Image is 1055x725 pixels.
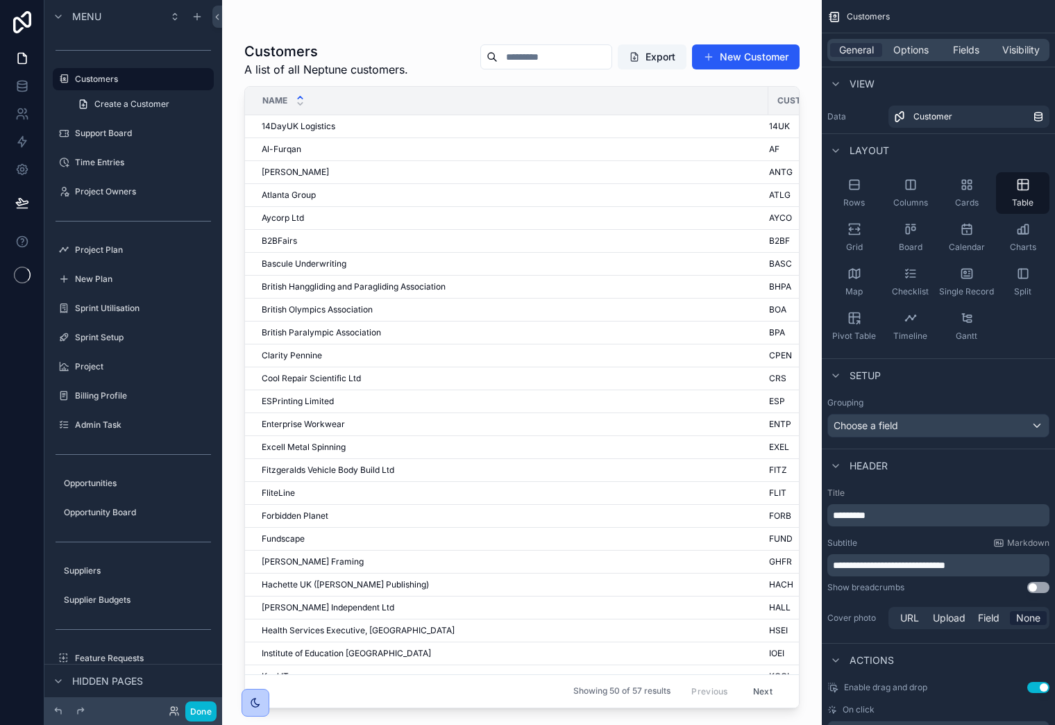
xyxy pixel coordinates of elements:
[64,507,211,518] label: Opportunity Board
[777,95,851,106] span: Customer Code
[900,611,919,625] span: URL
[956,331,977,342] span: Gantt
[75,74,205,85] label: Customers
[573,686,670,697] span: Showing 50 of 57 results
[827,487,1049,499] label: Title
[1002,43,1040,57] span: Visibility
[827,111,883,122] label: Data
[850,369,881,383] span: Setup
[1016,611,1040,625] span: None
[940,217,993,258] button: Calendar
[75,419,211,431] label: Admin Task
[53,297,214,319] a: Sprint Utilisation
[893,197,928,208] span: Columns
[832,331,876,342] span: Pivot Table
[850,144,889,158] span: Layout
[64,594,211,606] label: Supplier Budgets
[1010,242,1036,253] span: Charts
[850,653,894,667] span: Actions
[53,122,214,144] a: Support Board
[827,537,857,549] label: Subtitle
[843,197,865,208] span: Rows
[892,286,929,297] span: Checklist
[940,172,993,214] button: Cards
[893,43,929,57] span: Options
[827,261,881,303] button: Map
[827,612,883,624] label: Cover photo
[53,472,214,494] a: Opportunities
[913,111,952,122] span: Customer
[75,653,211,664] label: Feature Requests
[53,589,214,611] a: Supplier Budgets
[75,332,211,343] label: Sprint Setup
[827,414,1049,437] button: Choose a field
[53,239,214,261] a: Project Plan
[1007,537,1049,549] span: Markdown
[53,501,214,524] a: Opportunity Board
[827,582,904,593] div: Show breadcrumbs
[884,261,937,303] button: Checklist
[53,326,214,349] a: Sprint Setup
[75,244,211,256] label: Project Plan
[53,647,214,669] a: Feature Requests
[75,303,211,314] label: Sprint Utilisation
[827,217,881,258] button: Grid
[75,361,211,372] label: Project
[888,106,1049,128] a: Customer
[996,217,1049,258] button: Charts
[53,414,214,436] a: Admin Task
[839,43,874,57] span: General
[850,459,888,473] span: Header
[845,286,863,297] span: Map
[827,172,881,214] button: Rows
[75,390,211,401] label: Billing Profile
[72,10,101,24] span: Menu
[75,157,211,168] label: Time Entries
[262,95,287,106] span: Name
[953,43,979,57] span: Fields
[844,682,927,693] span: Enable drag and drop
[850,77,875,91] span: View
[834,419,898,431] span: Choose a field
[827,306,881,347] button: Pivot Table
[827,504,1049,526] div: scrollable content
[53,268,214,290] a: New Plan
[978,611,999,625] span: Field
[53,385,214,407] a: Billing Profile
[940,306,993,347] button: Gantt
[933,611,965,625] span: Upload
[1012,197,1033,208] span: Table
[827,397,863,408] label: Grouping
[899,242,922,253] span: Board
[884,217,937,258] button: Board
[53,356,214,378] a: Project
[996,172,1049,214] button: Table
[846,242,863,253] span: Grid
[893,331,927,342] span: Timeline
[955,197,979,208] span: Cards
[75,274,211,285] label: New Plan
[996,261,1049,303] button: Split
[64,478,211,489] label: Opportunities
[847,11,890,22] span: Customers
[53,181,214,203] a: Project Owners
[884,306,937,347] button: Timeline
[949,242,985,253] span: Calendar
[1014,286,1031,297] span: Split
[743,681,782,702] button: Next
[53,560,214,582] a: Suppliers
[939,286,994,297] span: Single Record
[185,701,217,722] button: Done
[884,172,937,214] button: Columns
[993,537,1049,549] a: Markdown
[64,565,211,576] label: Suppliers
[94,99,169,110] span: Create a Customer
[827,554,1049,576] div: scrollable content
[75,128,211,139] label: Support Board
[75,186,211,197] label: Project Owners
[53,68,214,90] a: Customers
[53,151,214,174] a: Time Entries
[69,93,214,115] a: Create a Customer
[940,261,993,303] button: Single Record
[72,674,143,688] span: Hidden pages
